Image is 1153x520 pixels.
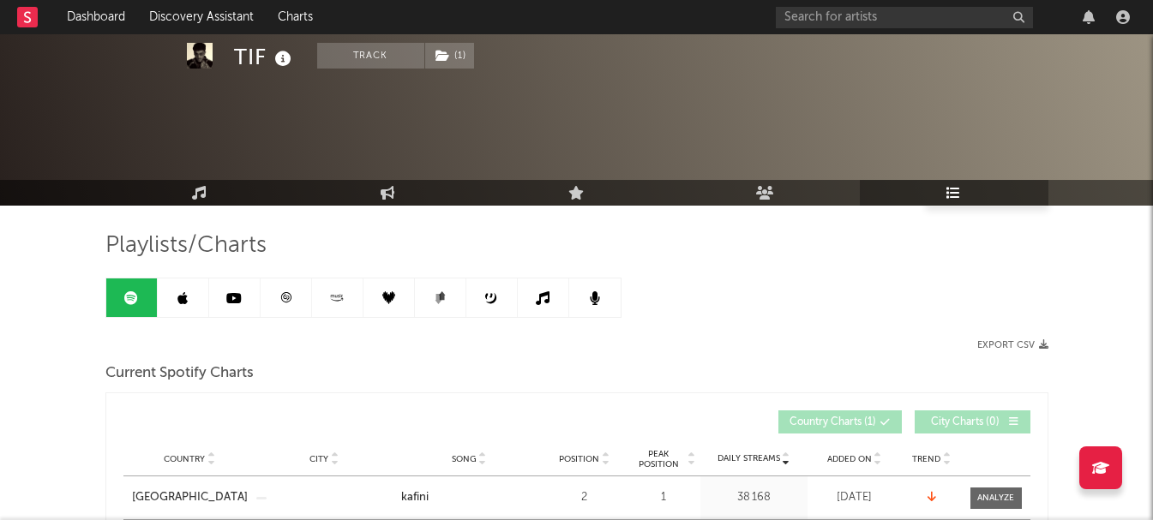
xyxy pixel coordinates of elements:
[776,7,1033,28] input: Search for artists
[309,454,328,464] span: City
[926,417,1005,427] span: City Charts ( 0 )
[132,489,248,506] a: [GEOGRAPHIC_DATA]
[718,452,780,465] span: Daily Streams
[915,410,1030,433] button: City Charts(0)
[164,454,205,464] span: Country
[425,43,474,69] button: (1)
[105,236,267,256] span: Playlists/Charts
[234,43,296,71] div: TIF
[705,489,803,506] div: 38 168
[452,454,477,464] span: Song
[977,340,1048,350] button: Export CSV
[790,417,876,427] span: Country Charts ( 1 )
[812,489,898,506] div: [DATE]
[778,410,902,433] button: Country Charts(1)
[827,454,872,464] span: Added On
[424,43,475,69] span: ( 1 )
[401,489,537,506] a: kafini
[912,454,940,464] span: Trend
[632,489,696,506] div: 1
[632,449,686,469] span: Peak Position
[546,489,623,506] div: 2
[559,454,599,464] span: Position
[401,489,429,506] div: kafini
[105,363,254,384] span: Current Spotify Charts
[317,43,424,69] button: Track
